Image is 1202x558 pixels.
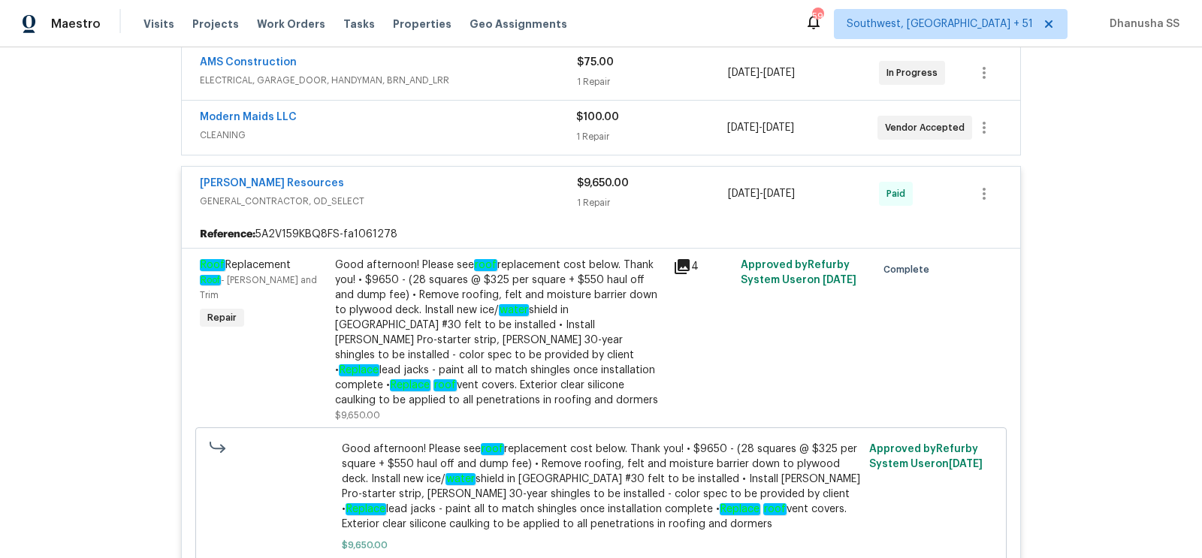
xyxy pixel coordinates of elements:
em: roof [481,443,504,455]
span: Approved by Refurby System User on [869,444,983,469]
span: - [PERSON_NAME] and Trim [200,276,317,300]
span: Maestro [51,17,101,32]
span: CLEANING [200,128,576,143]
a: AMS Construction [200,57,297,68]
span: [DATE] [728,68,760,78]
span: Good afternoon! Please see replacement cost below. Thank you! • $9650 - (28 squares @ $325 per sq... [342,442,861,532]
span: $100.00 [576,112,619,122]
span: $9,650.00 [335,411,380,420]
span: Southwest, [GEOGRAPHIC_DATA] + 51 [847,17,1033,32]
span: Tasks [343,19,375,29]
span: $9,650.00 [342,538,861,553]
b: Reference: [200,227,255,242]
span: Repair [201,310,243,325]
div: 4 [673,258,732,276]
a: [PERSON_NAME] Resources [200,178,344,189]
span: [DATE] [949,459,983,469]
em: roof [474,259,497,271]
span: Dhanusha SS [1104,17,1179,32]
span: ELECTRICAL, GARAGE_DOOR, HANDYMAN, BRN_AND_LRR [200,73,577,88]
em: Replace [390,379,430,391]
span: GENERAL_CONTRACTOR, OD_SELECT [200,194,577,209]
span: Work Orders [257,17,325,32]
span: $9,650.00 [577,178,629,189]
em: Roof [200,259,225,271]
em: roof [433,379,457,391]
em: Roof [200,275,221,285]
div: 1 Repair [577,195,728,210]
div: 1 Repair [577,74,728,89]
span: [DATE] [763,122,794,133]
span: - [728,186,795,201]
span: - [728,65,795,80]
span: Paid [886,186,911,201]
em: Replace [720,503,760,515]
em: water [499,304,529,316]
em: Replace [339,364,379,376]
span: In Progress [886,65,944,80]
div: 1 Repair [576,129,726,144]
div: Good afternoon! Please see replacement cost below. Thank you! • $9650 - (28 squares @ $325 per sq... [335,258,664,408]
em: Replace [346,503,386,515]
span: [DATE] [763,68,795,78]
em: roof [763,503,787,515]
span: Complete [883,262,935,277]
div: 5A2V159KBQ8FS-fa1061278 [182,221,1020,248]
span: Projects [192,17,239,32]
span: [DATE] [823,275,856,285]
div: 599 [812,9,823,24]
span: [DATE] [763,189,795,199]
span: Approved by Refurby System User on [741,260,856,285]
span: - [727,120,794,135]
span: Replacement [200,259,291,271]
span: Geo Assignments [470,17,567,32]
span: Vendor Accepted [885,120,971,135]
span: $75.00 [577,57,614,68]
span: Visits [143,17,174,32]
span: [DATE] [728,189,760,199]
em: water [445,473,476,485]
a: Modern Maids LLC [200,112,297,122]
span: Properties [393,17,452,32]
span: [DATE] [727,122,759,133]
